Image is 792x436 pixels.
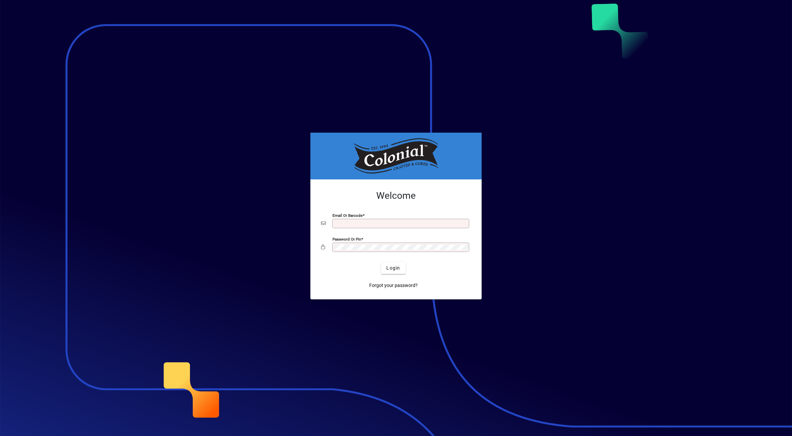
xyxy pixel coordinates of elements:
a: Forgot your password? [367,279,420,291]
span: Login [386,265,400,272]
mat-label: Password or Pin [332,237,361,242]
h2: Welcome [321,190,471,201]
button: Login [381,262,405,274]
span: Forgot your password? [369,282,418,289]
mat-label: Email or Barcode [332,213,363,218]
